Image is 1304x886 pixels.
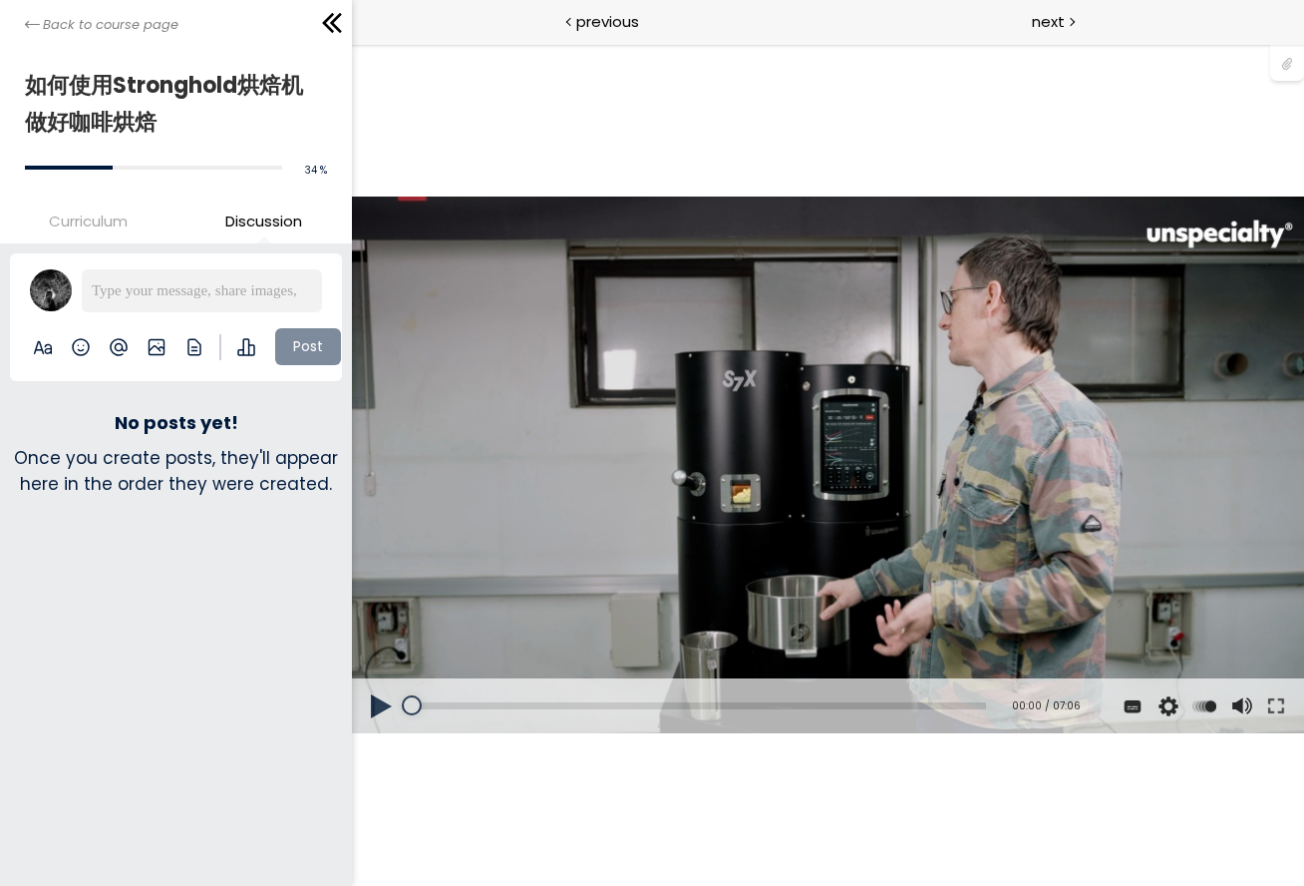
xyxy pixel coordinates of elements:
[763,635,799,690] div: See available captions
[181,210,348,232] span: Discussion
[10,445,342,498] div: Once you create posts, they'll appear here in the order they were created.
[652,655,729,670] div: 00:00 / 07:06
[834,635,870,690] div: Change playback rate
[43,15,178,35] span: Back to course page
[25,67,317,142] h1: 如何使用Stronghold烘焙机做好咖啡烘焙
[576,10,639,33] span: previous
[802,635,831,690] button: Video quality
[1032,10,1065,33] span: next
[30,269,72,311] img: avatar
[873,635,903,690] button: Volume
[25,15,178,35] a: Back to course page
[49,210,128,232] span: Curriculum
[305,163,327,178] span: 34 %
[766,635,796,690] button: Subtitles and Transcript
[837,635,867,690] button: Play back rate
[115,411,238,434] h3: No posts yet!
